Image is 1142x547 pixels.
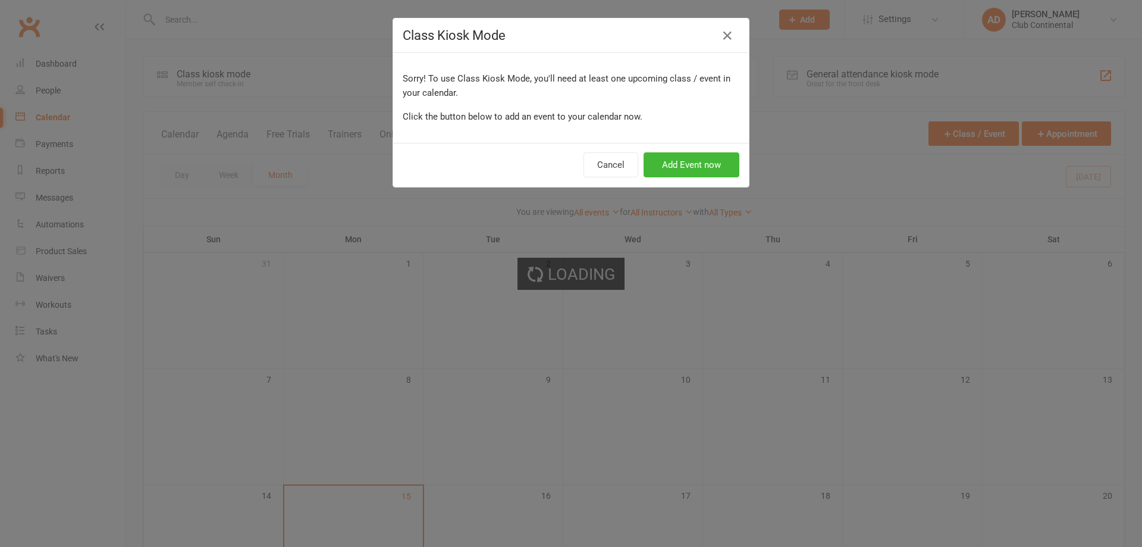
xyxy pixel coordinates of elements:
[403,73,730,98] span: Sorry! To use Class Kiosk Mode, you'll need at least one upcoming class / event in your calendar.
[403,28,739,43] h4: Class Kiosk Mode
[583,152,638,177] button: Cancel
[403,111,642,122] span: Click the button below to add an event to your calendar now.
[718,26,737,45] button: Close
[644,152,739,177] button: Add Event now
